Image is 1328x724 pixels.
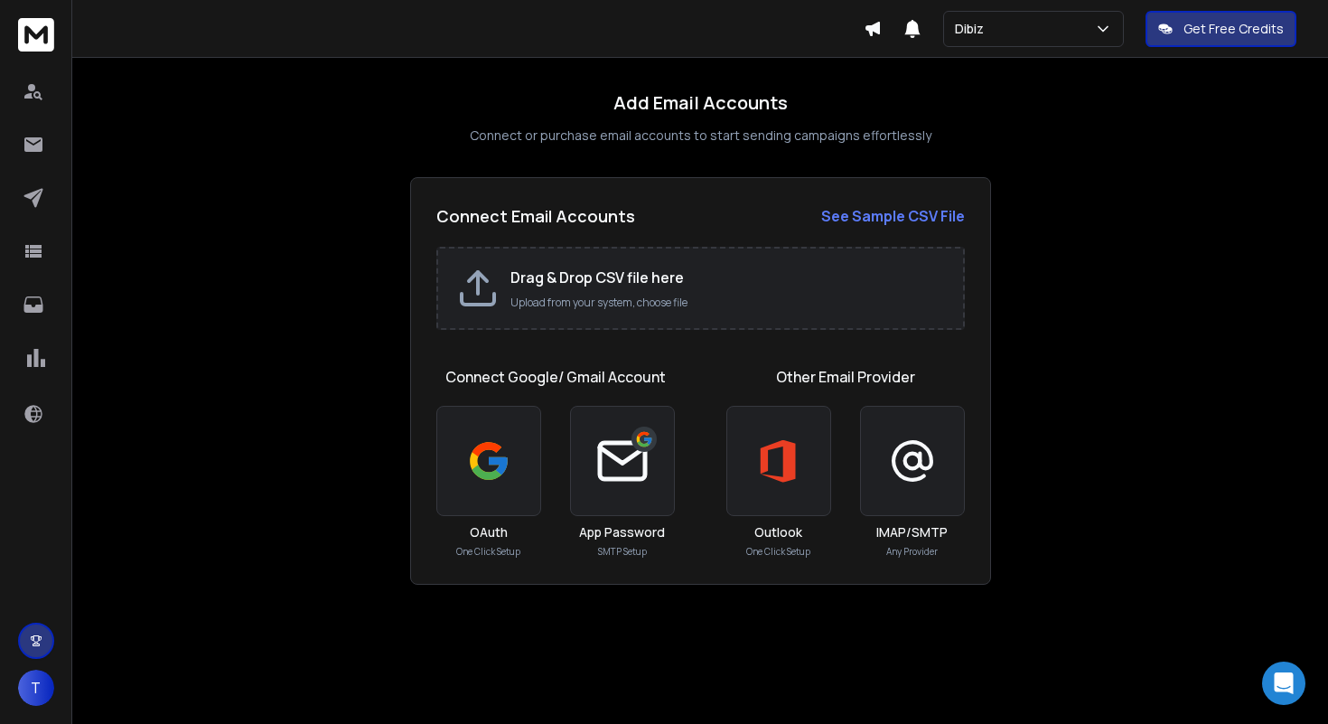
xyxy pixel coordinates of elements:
[1146,11,1296,47] button: Get Free Credits
[579,523,665,541] h3: App Password
[876,523,948,541] h3: IMAP/SMTP
[470,523,508,541] h3: OAuth
[510,296,945,310] p: Upload from your system, choose file
[445,366,666,388] h1: Connect Google/ Gmail Account
[776,366,915,388] h1: Other Email Provider
[456,545,520,559] p: One Click Setup
[821,205,965,227] a: See Sample CSV File
[18,670,54,706] button: T
[746,545,810,559] p: One Click Setup
[436,203,635,229] h2: Connect Email Accounts
[1262,662,1305,705] div: Open Intercom Messenger
[510,267,945,288] h2: Drag & Drop CSV file here
[821,206,965,226] strong: See Sample CSV File
[470,127,931,145] p: Connect or purchase email accounts to start sending campaigns effortlessly
[598,545,647,559] p: SMTP Setup
[1183,20,1284,38] p: Get Free Credits
[955,20,991,38] p: Dibiz
[754,523,802,541] h3: Outlook
[886,545,938,559] p: Any Provider
[613,90,788,116] h1: Add Email Accounts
